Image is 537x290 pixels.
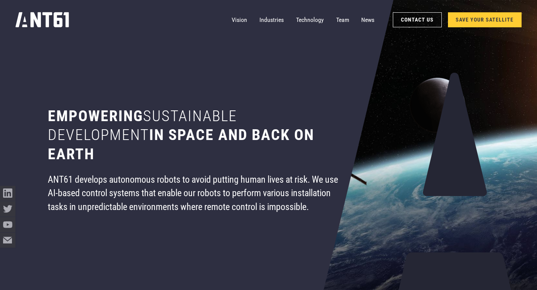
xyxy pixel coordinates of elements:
a: Contact Us [393,12,442,27]
a: Industries [259,12,284,28]
a: SAVE YOUR SATELLITE [448,12,522,27]
a: Team [336,12,349,28]
h1: Empowering in space and back on earth [48,107,343,164]
div: ANT61 develops autonomous robots to avoid putting human lives at risk. We use AI-based control sy... [48,173,343,214]
a: home [15,10,70,30]
a: Technology [296,12,324,28]
a: News [361,12,374,28]
a: Vision [232,12,247,28]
